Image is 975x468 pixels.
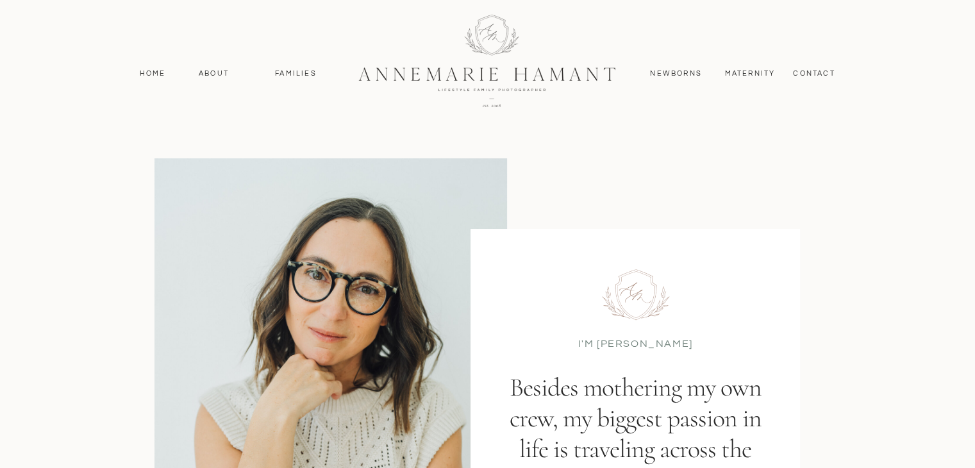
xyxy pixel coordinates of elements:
[196,68,233,79] a: About
[578,337,694,349] p: I'M [PERSON_NAME]
[725,68,774,79] a: MAternity
[646,68,707,79] a: Newborns
[787,68,842,79] a: contact
[134,68,172,79] a: Home
[267,68,325,79] a: Families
